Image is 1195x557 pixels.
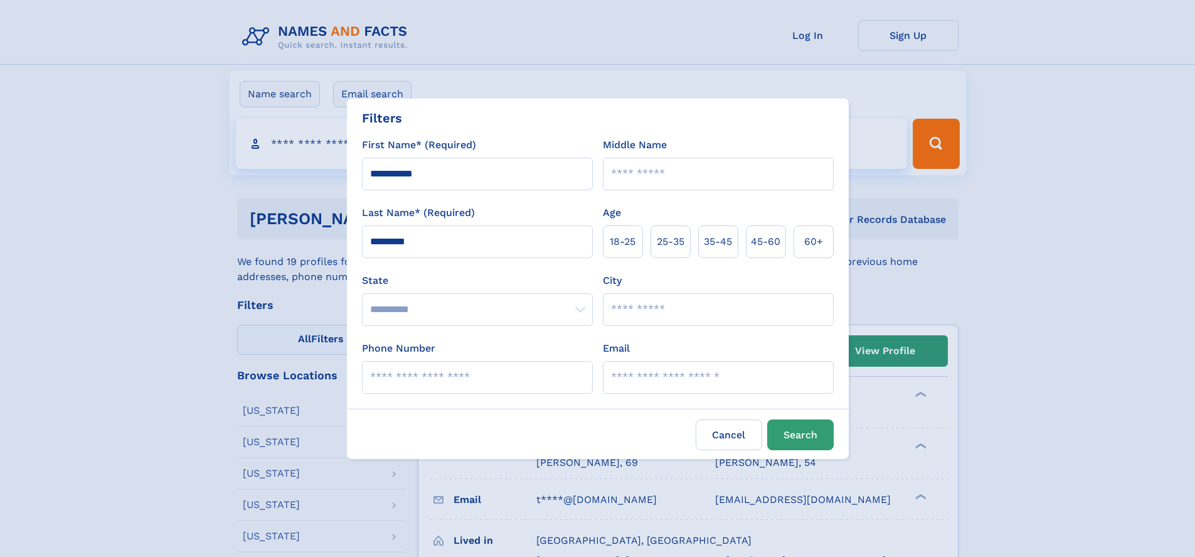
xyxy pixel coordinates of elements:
[362,138,476,153] label: First Name* (Required)
[696,419,762,450] label: Cancel
[362,109,402,127] div: Filters
[704,234,732,249] span: 35‑45
[804,234,823,249] span: 60+
[767,419,834,450] button: Search
[603,138,667,153] label: Middle Name
[603,273,622,288] label: City
[751,234,780,249] span: 45‑60
[603,341,630,356] label: Email
[657,234,684,249] span: 25‑35
[603,205,621,220] label: Age
[362,205,475,220] label: Last Name* (Required)
[362,273,593,288] label: State
[362,341,435,356] label: Phone Number
[610,234,635,249] span: 18‑25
